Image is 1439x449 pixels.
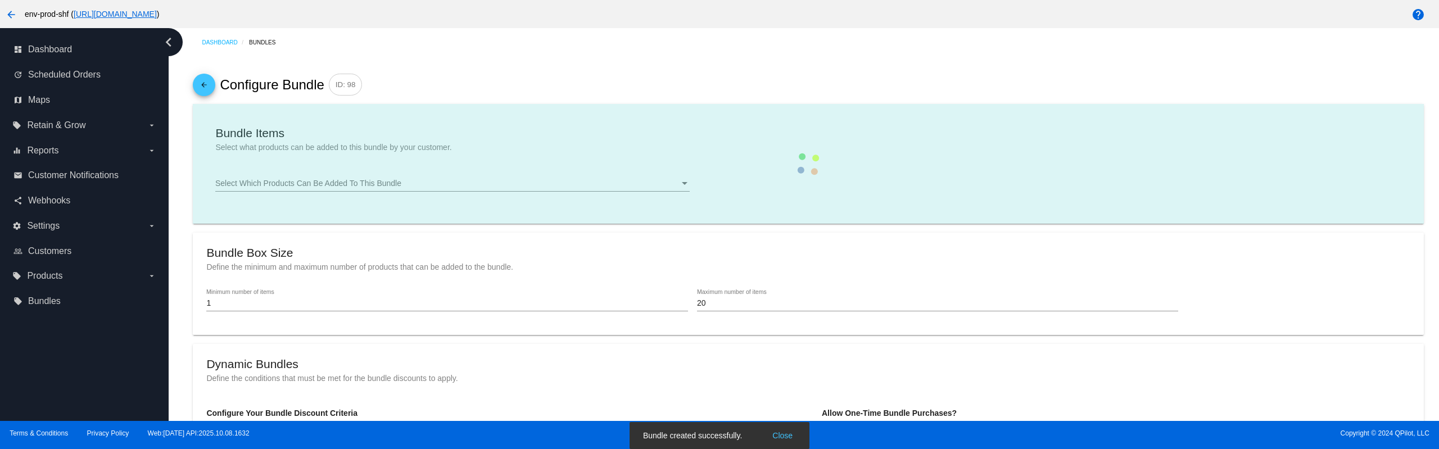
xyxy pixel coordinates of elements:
p: Configure Your Bundle Discount Criteria [206,409,795,418]
i: local_offer [12,121,21,130]
p: Define the minimum and maximum number of products that can be added to the bundle. [206,262,1410,271]
span: Dashboard [28,44,72,55]
span: Scheduled Orders [28,70,101,80]
i: local_offer [12,271,21,280]
span: Maps [28,95,50,105]
span: env-prod-shf ( ) [25,10,160,19]
i: update [13,70,22,79]
a: Terms & Conditions [10,429,68,437]
a: share Webhooks [13,192,156,210]
a: map Maps [13,91,156,109]
a: Privacy Policy [87,429,129,437]
mat-icon: help [1411,8,1425,21]
h2: Bundle Box Size [206,246,1410,260]
i: map [13,96,22,105]
p: Define the conditions that must be met for the bundle discounts to apply. [206,374,1410,383]
span: Copyright © 2024 QPilot, LLC [729,429,1429,437]
i: email [13,171,22,180]
i: equalizer [12,146,21,155]
simple-snack-bar: Bundle created successfully. [643,430,796,441]
i: chevron_left [160,33,178,51]
h1: Configure Bundle [220,77,324,93]
i: arrow_drop_down [147,121,156,130]
a: update Scheduled Orders [13,66,156,84]
span: Settings [27,221,60,231]
a: Dashboard [202,34,249,51]
i: share [13,196,22,205]
a: email Customer Notifications [13,166,156,184]
span: Reports [27,146,58,156]
a: local_offer Bundles [13,292,156,310]
h2: Dynamic Bundles [206,357,1410,371]
span: Retain & Grow [27,120,85,130]
span: Products [27,271,62,281]
span: Webhooks [28,196,70,206]
i: arrow_drop_down [147,221,156,230]
button: Close [769,430,796,441]
a: Bundles [249,34,286,51]
p: Allow One-Time Bundle Purchases? [822,409,1410,418]
a: people_outline Customers [13,242,156,260]
i: dashboard [13,45,22,54]
a: [URL][DOMAIN_NAME] [74,10,157,19]
small: ID: 98 [329,74,362,96]
i: arrow_drop_down [147,146,156,155]
a: dashboard Dashboard [13,40,156,58]
span: Bundles [28,296,61,306]
i: people_outline [13,247,22,256]
span: Customers [28,246,71,256]
i: arrow_drop_down [147,271,156,280]
span: Customer Notifications [28,170,119,180]
i: local_offer [13,297,22,306]
mat-icon: arrow_back [197,78,211,97]
a: Web:[DATE] API:2025.10.08.1632 [148,429,250,437]
mat-icon: arrow_back [4,8,18,21]
i: settings [12,221,21,230]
